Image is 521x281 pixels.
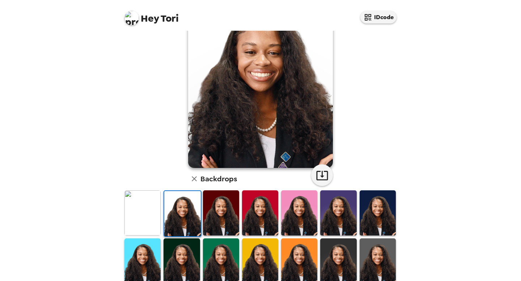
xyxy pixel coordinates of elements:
[124,11,139,25] img: profile pic
[200,173,237,185] h6: Backdrops
[141,12,159,25] span: Hey
[124,190,161,235] img: Original
[124,7,179,23] span: Tori
[360,11,397,23] button: IDcode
